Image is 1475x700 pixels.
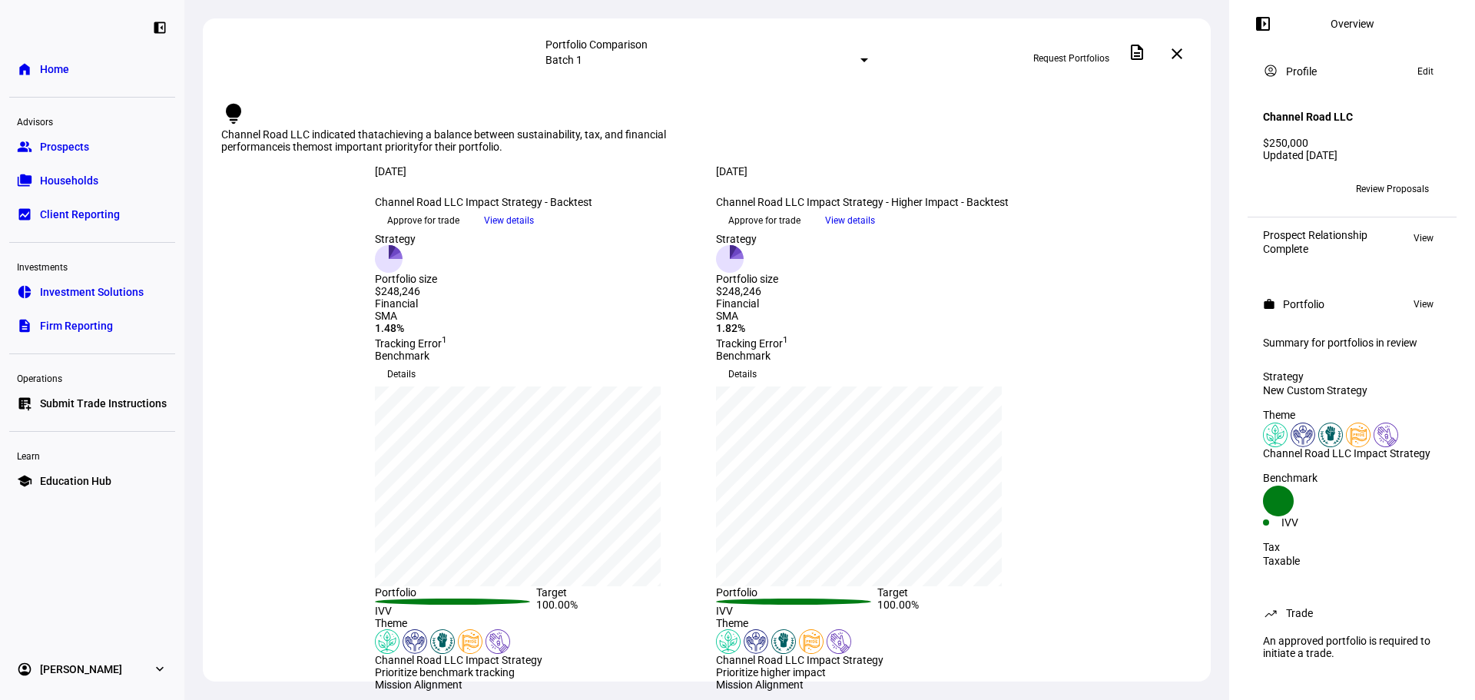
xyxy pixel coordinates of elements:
[375,678,698,691] div: Mission Alignment
[375,666,698,678] div: Prioritize benchmark tracking
[877,586,1039,599] div: Target
[1021,46,1122,71] button: Request Portfolios
[716,617,1039,629] div: Theme
[1410,62,1441,81] button: Edit
[40,207,120,222] span: Client Reporting
[716,678,1039,691] div: Mission Alignment
[1263,604,1441,622] eth-panel-overview-card-header: Trade
[1263,555,1441,567] div: Taxable
[827,629,851,654] img: poverty.colored.svg
[375,233,437,245] div: Strategy
[545,54,582,66] mat-select-trigger: Batch 1
[716,273,778,285] div: Portfolio size
[221,128,667,153] div: Channel Road LLC indicated that is the for their portfolio.
[545,38,869,51] div: Portfolio Comparison
[375,208,472,233] button: Approve for trade
[1269,184,1281,194] span: CC
[9,54,175,85] a: homeHome
[716,666,1039,678] div: Prioritize higher impact
[813,209,887,232] button: View details
[813,214,887,226] a: View details
[1263,541,1441,553] div: Tax
[9,199,175,230] a: bid_landscapeClient Reporting
[716,386,1002,586] div: chart, 1 series
[458,629,482,654] img: lgbtqJustice.colored.svg
[375,605,536,617] div: IVV
[1263,298,1275,310] mat-icon: work
[40,662,122,677] span: [PERSON_NAME]
[1414,295,1434,314] span: View
[716,337,788,350] span: Tracking Error
[716,350,1039,362] div: Benchmark
[1406,295,1441,314] button: View
[17,473,32,489] eth-mat-symbol: school
[375,273,437,285] div: Portfolio size
[40,318,113,333] span: Firm Reporting
[375,285,437,297] div: $248,246
[484,209,534,232] span: View details
[308,141,419,153] span: most important priority
[716,605,877,617] div: IVV
[1254,629,1450,665] div: An approved portfolio is required to initiate a trade.
[9,131,175,162] a: groupProspects
[472,209,546,232] button: View details
[17,61,32,77] eth-mat-symbol: home
[375,654,698,666] div: Channel Road LLC Impact Strategy
[486,629,510,654] img: poverty.colored.svg
[1263,384,1441,396] div: New Custom Strategy
[1331,18,1374,30] div: Overview
[1286,65,1317,78] div: Profile
[152,662,167,677] eth-mat-symbol: expand_more
[17,662,32,677] eth-mat-symbol: account_circle
[17,396,32,411] eth-mat-symbol: list_alt_add
[783,334,788,345] sup: 1
[375,617,698,629] div: Theme
[375,350,698,362] div: Benchmark
[1346,423,1371,447] img: lgbtqJustice.colored.svg
[40,61,69,77] span: Home
[375,322,698,334] div: 1.48%
[375,386,661,586] div: chart, 1 series
[716,322,1039,334] div: 1.82%
[536,599,698,617] div: 100.00%
[1263,370,1441,383] div: Strategy
[375,196,698,208] div: Channel Road LLC Impact Strategy - Backtest
[40,396,167,411] span: Submit Trade Instructions
[1254,15,1272,33] mat-icon: left_panel_open
[40,473,111,489] span: Education Hub
[17,207,32,222] eth-mat-symbol: bid_landscape
[1414,229,1434,247] span: View
[221,128,666,153] span: achieving a balance between sustainability, tax, and financial performance
[1168,45,1186,63] mat-icon: close
[152,20,167,35] eth-mat-symbol: left_panel_close
[1263,62,1441,81] eth-panel-overview-card-header: Profile
[716,629,741,654] img: climateChange.colored.svg
[9,310,175,341] a: descriptionFirm Reporting
[1281,516,1352,529] div: IVV
[716,586,877,599] div: Portfolio
[9,367,175,388] div: Operations
[9,444,175,466] div: Learn
[40,173,98,188] span: Households
[716,285,778,297] div: $248,246
[17,173,32,188] eth-mat-symbol: folder_copy
[716,654,1039,666] div: Channel Road LLC Impact Strategy
[771,629,796,654] img: racialJustice.colored.svg
[375,629,399,654] img: climateChange.colored.svg
[1263,111,1353,123] h4: Channel Road LLC
[40,284,144,300] span: Investment Solutions
[1033,46,1109,71] span: Request Portfolios
[9,165,175,196] a: folder_copyHouseholds
[1356,177,1429,201] span: Review Proposals
[375,297,698,310] div: Financial
[1263,149,1441,161] div: Updated [DATE]
[17,284,32,300] eth-mat-symbol: pie_chart
[716,196,1039,208] div: Channel Road LLC Impact Strategy - Higher Impact - Backtest
[1286,607,1313,619] div: Trade
[1263,472,1441,484] div: Benchmark
[1263,423,1288,447] img: climateChange.colored.svg
[1263,295,1441,314] eth-panel-overview-card-header: Portfolio
[1406,229,1441,247] button: View
[1291,423,1315,447] img: humanRights.colored.svg
[375,586,536,599] div: Portfolio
